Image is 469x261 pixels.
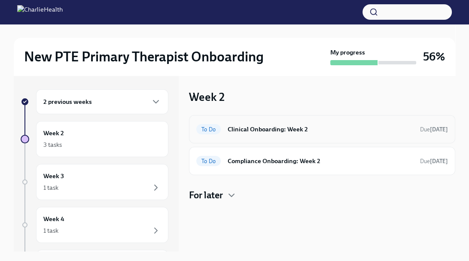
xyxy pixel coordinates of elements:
h3: 56% [423,49,445,64]
span: October 18th, 2025 10:00 [420,157,448,165]
a: To DoCompliance Onboarding: Week 2Due[DATE] [196,154,448,168]
img: CharlieHealth [17,5,63,19]
div: 3 tasks [43,140,62,149]
a: To DoClinical Onboarding: Week 2Due[DATE] [196,122,448,136]
h6: Week 3 [43,171,64,181]
span: To Do [196,126,221,133]
h6: Clinical Onboarding: Week 2 [228,124,413,134]
strong: [DATE] [430,126,448,133]
a: Week 23 tasks [21,121,168,157]
a: Week 41 task [21,207,168,243]
strong: [DATE] [430,158,448,164]
div: For later [189,189,455,202]
span: October 18th, 2025 10:00 [420,125,448,134]
div: 1 task [43,226,58,235]
span: Due [420,126,448,133]
h6: 2 previous weeks [43,97,92,106]
h6: Week 2 [43,128,64,138]
span: To Do [196,158,221,164]
h4: For later [189,189,223,202]
strong: My progress [330,48,365,57]
div: 1 task [43,183,58,192]
span: Due [420,158,448,164]
a: Week 31 task [21,164,168,200]
h2: New PTE Primary Therapist Onboarding [24,48,264,65]
div: 2 previous weeks [36,89,168,114]
h6: Compliance Onboarding: Week 2 [228,156,413,166]
h6: Week 4 [43,214,64,224]
h3: Week 2 [189,89,225,105]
